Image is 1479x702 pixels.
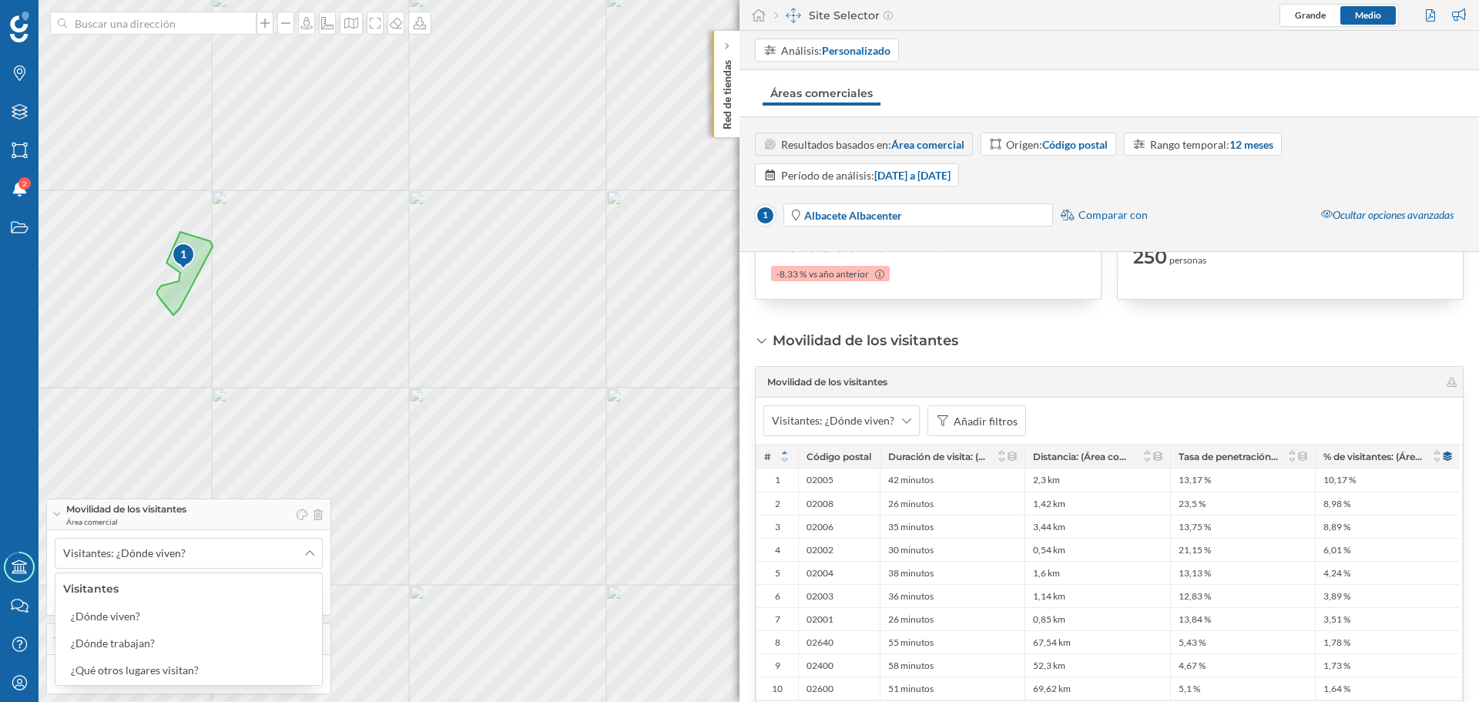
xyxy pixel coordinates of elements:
[756,584,798,607] div: 6
[1323,637,1350,649] span: 1,78 %
[888,451,988,462] span: Duración de visita: (Área comercial) ([DATE] hasta [DATE])
[888,637,934,649] span: 55 minutos
[31,11,86,25] span: Soporte
[1033,590,1065,603] span: 1,14 km
[171,242,197,272] img: pois-map-marker.svg
[888,590,934,603] span: 36 minutos
[756,630,798,653] div: 8
[1078,207,1148,223] span: Comparar con
[781,136,964,153] div: Resultados basados en:
[756,607,798,630] div: 7
[781,167,951,183] div: Período de análisis:
[1179,521,1211,533] span: 13,75 %
[888,660,934,672] span: 58 minutos
[63,546,186,561] span: Visitantes: ¿Dónde viven?
[798,653,880,677] div: 02400
[772,413,894,428] span: Visitantes: ¿Dónde viven?
[798,492,880,515] div: 02008
[1355,9,1381,21] span: Medio
[767,375,887,389] span: Movilidad de los visitantes
[756,561,798,584] div: 5
[1179,498,1206,510] span: 23,5 %
[1179,474,1211,486] span: 13,17 %
[804,209,902,222] strong: Albacete Albacenter
[1179,613,1211,626] span: 13,84 %
[1323,590,1350,603] span: 3,89 %
[1323,613,1350,626] span: 3,51 %
[822,44,890,57] strong: Personalizado
[1323,474,1356,486] span: 10,17 %
[1179,683,1200,695] span: 5,1 %
[71,610,140,623] div: ¿Dónde viven?
[1312,202,1463,229] div: Ocultar opciones avanzadas
[1169,254,1206,267] span: personas
[1179,590,1211,603] span: 12,83 %
[171,247,196,262] div: 1
[888,613,934,626] span: 26 minutos
[10,12,29,42] img: Geoblink Logo
[66,502,186,516] span: Movilidad de los visitantes
[1179,660,1206,672] span: 4,67 %
[1033,637,1071,649] span: 67,54 km
[1323,521,1350,533] span: 8,89 %
[1150,136,1273,153] div: Rango temporal:
[798,445,880,468] div: Código postal
[774,8,893,23] div: Site Selector
[756,677,798,700] div: 10
[1295,9,1326,21] span: Grande
[1033,613,1065,626] span: 0,85 km
[798,584,880,607] div: 02003
[756,515,798,538] div: 3
[1042,138,1108,151] strong: Código postal
[809,267,869,281] span: vs año anterior
[798,469,880,492] div: 02005
[1033,474,1060,486] span: 2,3 km
[1323,544,1350,556] span: 6,01 %
[888,521,934,533] span: 35 minutos
[954,413,1018,429] div: Añadir filtros
[798,515,880,538] div: 02006
[1179,544,1211,556] span: 21,15 %
[1323,683,1350,695] span: 1,64 %
[756,538,798,561] div: 4
[776,267,807,281] span: -8.33 %
[756,445,798,468] div: #
[888,544,934,556] span: 30 minutos
[22,176,27,191] span: 2
[781,42,890,59] div: Análisis:
[798,607,880,630] div: 02001
[1229,138,1273,151] strong: 12 meses
[888,567,934,579] span: 38 minutos
[756,653,798,677] div: 9
[888,498,934,510] span: 26 minutos
[71,663,199,677] div: ¿Qué otros lugares visitan?
[71,637,155,650] div: ¿Dónde trabajan?
[798,561,880,584] div: 02004
[786,8,801,23] img: dashboards-manager.svg
[1179,567,1211,579] span: 13,13 %
[891,138,964,151] strong: Área comercial
[888,474,934,486] span: 42 minutos
[1323,498,1350,510] span: 8,98 %
[1323,660,1350,672] span: 1,73 %
[719,54,735,129] p: Red de tiendas
[1033,683,1071,695] span: 69,62 km
[1006,136,1108,153] div: Origen:
[1179,637,1206,649] span: 5,43 %
[888,683,934,695] span: 51 minutos
[798,677,880,700] div: 02600
[874,169,951,182] strong: [DATE] a [DATE]
[63,582,119,596] div: Visitantes
[798,630,880,653] div: 02640
[763,81,880,106] a: Áreas comerciales
[1033,451,1134,462] span: Distancia: (Área comercial) ([DATE] hasta [DATE])
[798,538,880,561] div: 02002
[1033,660,1065,672] span: 52,3 km
[756,469,798,492] div: 1
[1033,498,1065,510] span: 1,42 km
[755,205,776,226] span: 1
[1323,567,1350,579] span: 4,24 %
[66,516,186,527] span: Área comercial
[1133,245,1167,270] span: 250
[1179,451,1279,462] span: Tasa de penetración: (Área comercial) ([DATE] hasta [DATE])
